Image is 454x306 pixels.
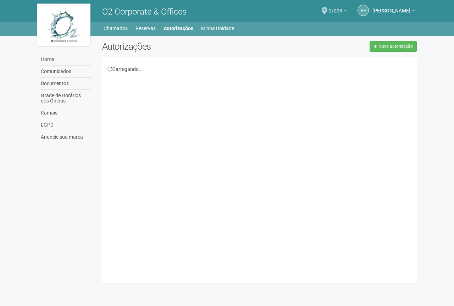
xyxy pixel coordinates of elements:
span: Vivian Félix [372,1,410,13]
a: 2/203 [329,9,347,15]
a: Nova autorização [370,41,417,52]
a: Home [39,54,92,66]
a: Documentos [39,78,92,90]
a: Anuncie sua marca [39,131,92,143]
h2: Autorizações [102,41,254,52]
a: Minha Unidade [201,23,234,33]
a: Ramais [39,107,92,119]
a: Grade de Horários dos Ônibus [39,90,92,107]
span: Nova autorização [378,44,413,49]
a: Autorizações [164,23,193,33]
div: Carregando... [107,66,411,72]
a: Chamados [104,23,128,33]
img: logo.jpg [37,4,90,46]
a: LGPD [39,119,92,131]
span: 2/203 [329,1,342,13]
a: Reservas [135,23,156,33]
a: Comunicados [39,66,92,78]
a: VF [358,5,369,16]
span: O2 Corporate & Offices [102,7,187,17]
a: [PERSON_NAME] [372,9,415,15]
